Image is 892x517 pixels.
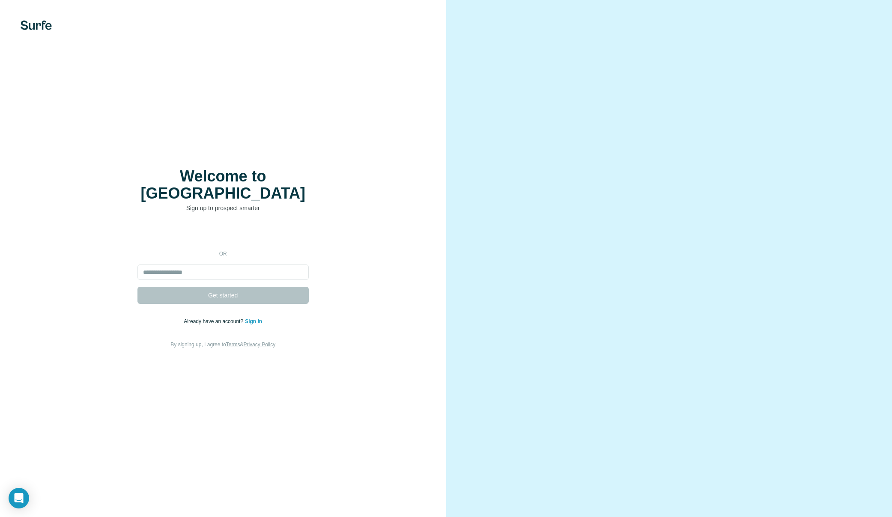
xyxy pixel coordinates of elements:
[9,488,29,508] div: Open Intercom Messenger
[243,342,275,348] a: Privacy Policy
[133,225,313,244] iframe: Knop Inloggen met Google
[226,342,240,348] a: Terms
[245,318,262,324] a: Sign in
[137,204,309,212] p: Sign up to prospect smarter
[170,342,275,348] span: By signing up, I agree to &
[184,318,245,324] span: Already have an account?
[21,21,52,30] img: Surfe's logo
[137,168,309,202] h1: Welcome to [GEOGRAPHIC_DATA]
[209,250,237,258] p: or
